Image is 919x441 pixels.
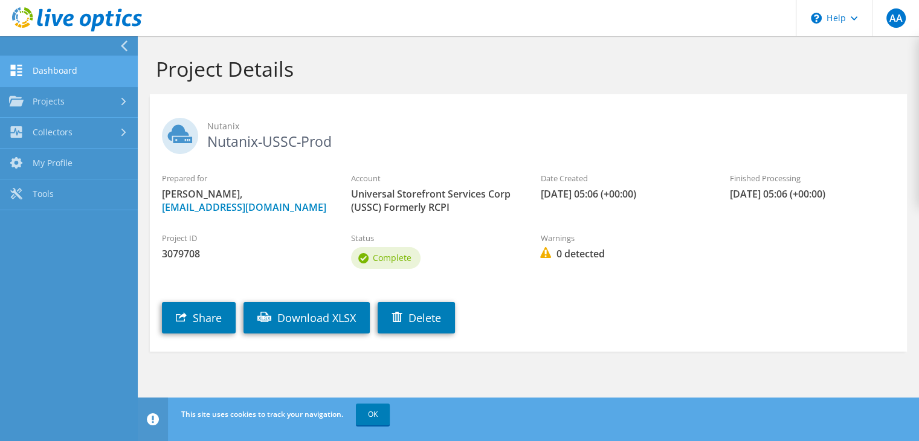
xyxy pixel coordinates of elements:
[730,172,895,184] label: Finished Processing
[162,302,236,333] a: Share
[162,201,326,214] a: [EMAIL_ADDRESS][DOMAIN_NAME]
[886,8,906,28] span: AA
[378,302,455,333] a: Delete
[351,172,516,184] label: Account
[540,247,705,260] span: 0 detected
[540,232,705,244] label: Warnings
[811,13,822,24] svg: \n
[351,187,516,214] span: Universal Storefront Services Corp (USSC) Formerly RCPI
[540,187,705,201] span: [DATE] 05:06 (+00:00)
[730,187,895,201] span: [DATE] 05:06 (+00:00)
[207,120,895,133] span: Nutanix
[162,232,327,244] label: Project ID
[181,409,343,419] span: This site uses cookies to track your navigation.
[540,172,705,184] label: Date Created
[162,247,327,260] span: 3079708
[351,232,516,244] label: Status
[356,404,390,425] a: OK
[162,187,327,214] span: [PERSON_NAME],
[162,172,327,184] label: Prepared for
[243,302,370,333] a: Download XLSX
[156,56,895,82] h1: Project Details
[373,252,411,263] span: Complete
[162,118,895,148] h2: Nutanix-USSC-Prod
